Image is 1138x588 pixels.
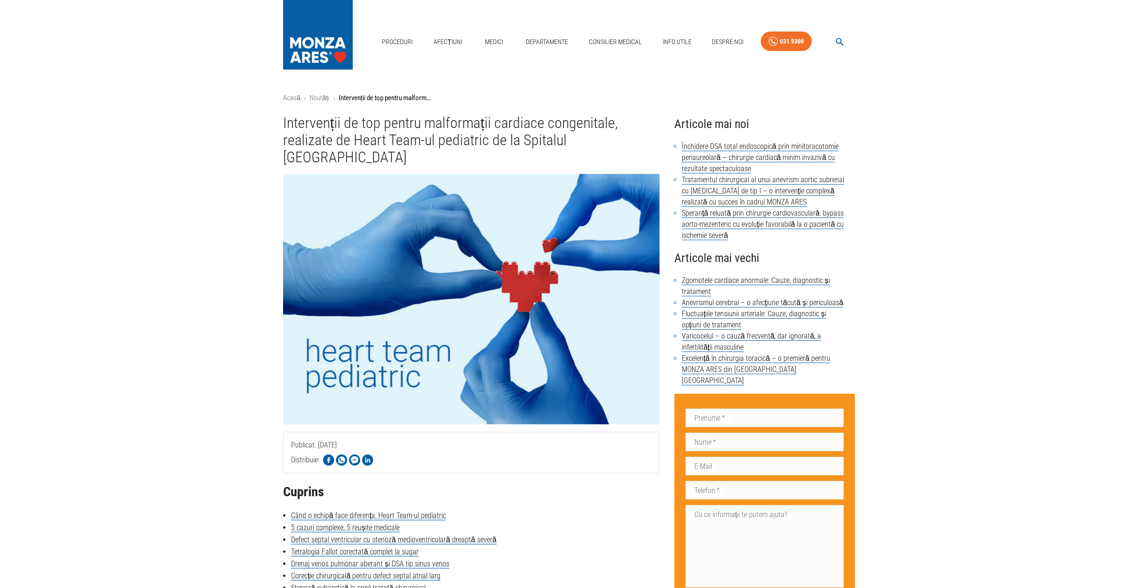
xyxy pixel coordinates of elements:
a: Speranță reluată prin chirurgie cardiovasculară: bypass aorto-mezenteric cu evoluție favorabilă l... [682,209,844,240]
a: Când o echipă face diferența: Heart Team-ul pediatric [291,511,446,520]
nav: breadcrumb [283,93,855,103]
a: Departamente [522,32,572,51]
a: Afecțiuni [430,32,466,51]
a: Drenaj venos pulmonar aberant și DSA tip sinus venos [291,559,449,569]
h4: Articole mai noi [674,115,855,134]
img: Share on WhatsApp [336,454,347,466]
img: Share on Facebook [323,454,334,466]
img: Intervenții de top pentru malformații cardiace congenitale, realizate de Heart Team-ul pediatric ... [283,174,660,424]
a: Varicocelul – o cauză frecventă, dar ignorată, a infertilității masculine [682,332,821,352]
a: Anevrismul cerebral – o afecțiune tăcută și periculoasă [682,298,843,307]
img: Share on LinkedIn [362,454,373,466]
a: Tetralogia Fallot corectată complet la sugar [291,547,419,556]
a: Medici [479,32,509,51]
h2: Cuprins [283,485,660,499]
a: Proceduri [378,32,416,51]
a: Excelență în chirurgia toracică – o premieră pentru MONZA ARES din [GEOGRAPHIC_DATA] [GEOGRAPHIC_... [682,354,830,385]
p: Distribuie: [291,454,319,466]
a: Zgomotele cardiace anormale: Cauze, diagnostic și tratament [682,276,830,296]
a: Noutăți [310,94,330,102]
a: Acasă [283,94,300,102]
a: Consilier Medical [585,32,646,51]
a: Despre Noi [708,32,747,51]
a: Tratamentul chirurgical al unui anevrism aortic subrenal cu [MEDICAL_DATA] de tip I – o intervenț... [682,175,844,207]
li: › [333,93,335,103]
h1: Intervenții de top pentru malformații cardiace congenitale, realizate de Heart Team-ul pediatric ... [283,115,660,166]
a: Corecție chirurgicală pentru defect septal atrial larg [291,571,440,581]
li: › [304,93,306,103]
a: Închidere DSA total endoscopică prin minitoracotomie periaureolară – chirurgie cardiacă minim inv... [682,142,839,173]
a: 031 9300 [761,32,812,51]
div: 031 9300 [780,36,804,47]
a: 5 cazuri complexe, 5 reușite medicale [291,523,400,532]
a: Defect septal ventricular cu stenoză medioventriculară dreaptă severă [291,535,497,544]
a: Info Utile [659,32,695,51]
p: Intervenții de top pentru malformații cardiace congenitale, realizate de Heart Team-ul pediatric ... [339,93,432,103]
span: Publicat: [DATE] [291,441,337,486]
a: Fluctuațiile tensiunii arteriale: Cauze, diagnostic și opțiuni de tratament [682,309,826,330]
h4: Articole mai vechi [674,249,855,268]
img: Share on Facebook Messenger [349,454,360,466]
